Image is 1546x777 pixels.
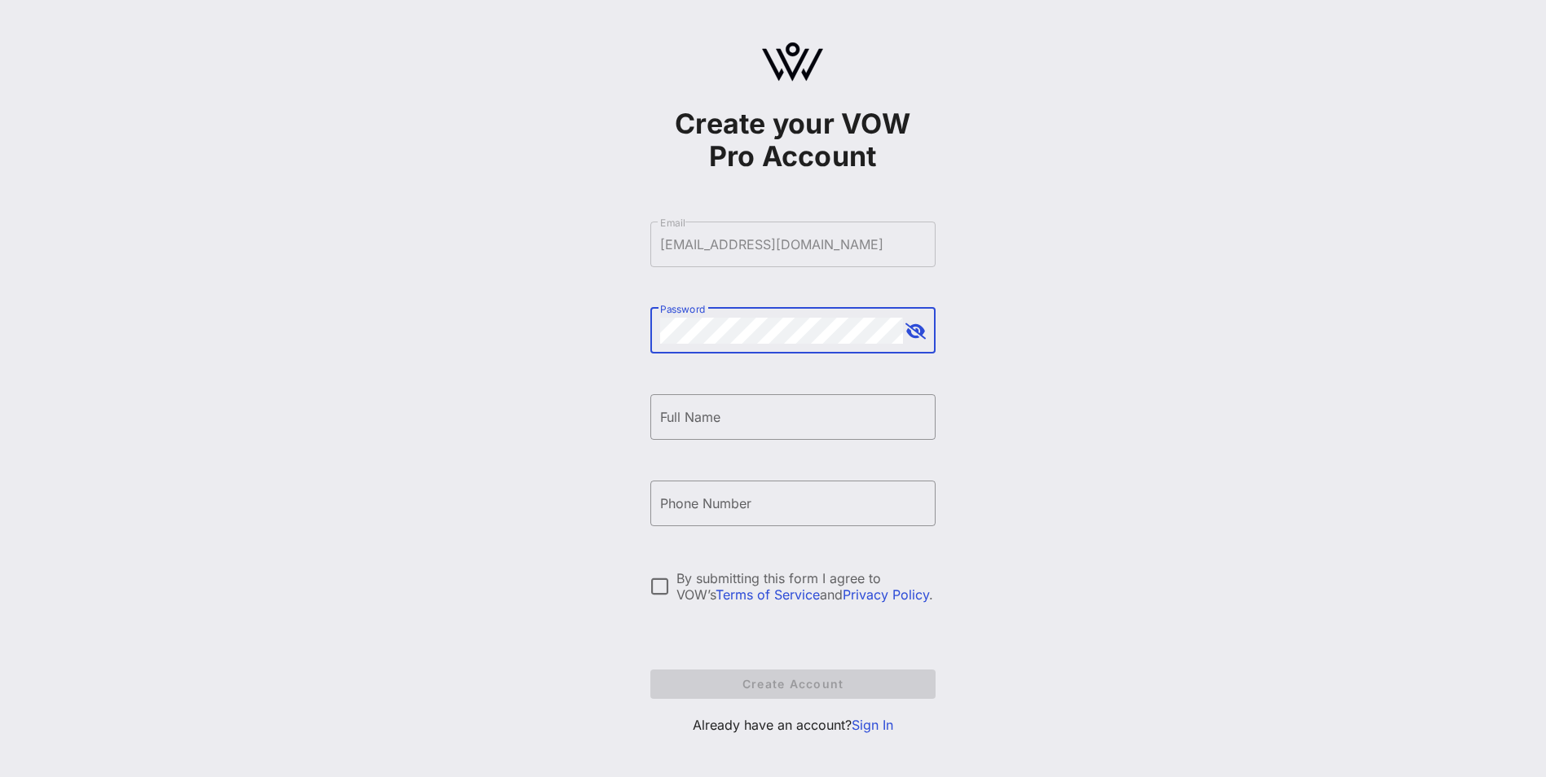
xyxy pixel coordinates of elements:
[660,217,685,229] label: Email
[843,586,929,603] a: Privacy Policy
[650,715,936,735] p: Already have an account?
[676,570,936,603] div: By submitting this form I agree to VOW’s and .
[650,108,936,173] h1: Create your VOW Pro Account
[905,323,926,340] button: append icon
[660,303,706,315] label: Password
[716,586,820,603] a: Terms of Service
[762,42,823,81] img: logo.svg
[852,717,893,733] a: Sign In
